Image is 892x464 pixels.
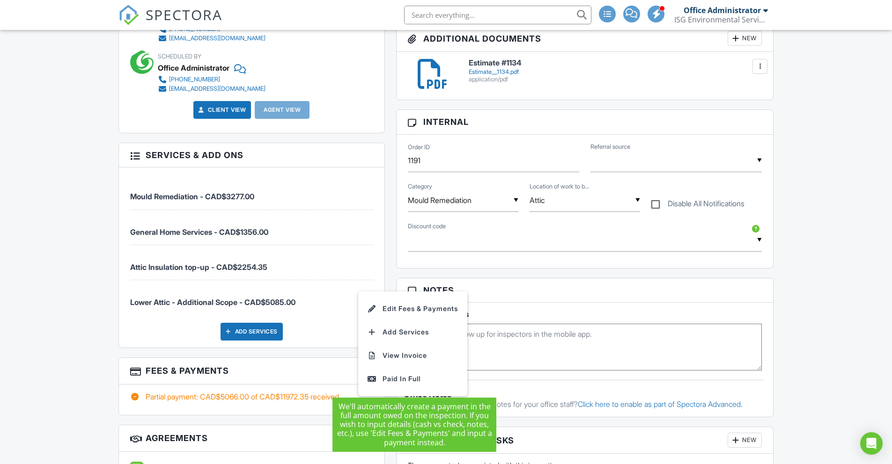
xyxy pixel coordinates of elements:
[130,297,295,307] span: Lower Attic - Additional Scope - CAD$5085.00
[130,210,373,245] li: Service: General Home Services
[118,13,222,32] a: SPECTORA
[408,310,762,319] h5: Inspector Notes
[728,31,762,46] div: New
[221,323,283,341] div: Add Services
[674,15,768,24] div: ISG Environmental Services Inc
[408,222,446,231] label: Discount code
[469,59,762,83] a: Estimate #1134 Estimate__1134.pdf application/pdf
[684,6,761,15] div: Office Administrator
[408,182,432,191] label: Category
[368,373,458,384] div: Paid In Full
[404,6,591,24] input: Search everything...
[469,68,762,76] div: Estimate__1134.pdf
[119,358,384,384] h3: Fees & Payments
[578,399,743,409] a: Click here to enable as part of Spectora Advanced.
[119,143,384,167] h3: Services & Add ons
[130,174,373,210] li: Service: Mould Remediation
[197,105,246,115] a: Client View
[118,5,139,25] img: The Best Home Inspection Software - Spectora
[397,25,774,52] h3: Additional Documents
[169,85,265,93] div: [EMAIL_ADDRESS][DOMAIN_NAME]
[130,245,373,280] li: Service: Attic Insulation top-up
[169,35,265,42] div: [EMAIL_ADDRESS][DOMAIN_NAME]
[860,432,883,455] div: Open Intercom Messenger
[146,5,222,24] span: SPECTORA
[423,434,514,447] span: Associated Tasks
[397,278,774,303] h3: Notes
[158,61,229,75] div: Office Administrator
[130,391,373,402] div: Partial payment: CAD$5066.00 of CAD$11972.35 received.
[404,390,767,399] div: Office Notes
[408,143,430,152] label: Order ID
[364,344,462,367] a: View Invoice
[469,59,762,67] h6: Estimate #1134
[158,53,201,60] span: Scheduled By
[469,76,762,83] div: application/pdf
[158,75,265,84] a: [PHONE_NUMBER]
[651,199,745,211] label: Disable All Notifications
[590,143,630,151] label: Referral source
[728,433,762,448] div: New
[130,280,373,315] li: Manual fee: Lower Attic - Additional Scope
[530,182,589,191] label: Location of work to be done
[130,262,267,272] span: Attic Insulation top-up - CAD$2254.35
[158,34,277,43] a: [EMAIL_ADDRESS][DOMAIN_NAME]
[158,84,265,94] a: [EMAIL_ADDRESS][DOMAIN_NAME]
[397,110,774,134] h3: Internal
[404,399,767,409] p: Want timestamped internal notes for your office staff?
[119,425,384,452] h3: Agreements
[130,227,268,237] span: General Home Services - CAD$1356.00
[169,76,220,83] div: [PHONE_NUMBER]
[130,192,254,201] span: Mould Remediation - CAD$3277.00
